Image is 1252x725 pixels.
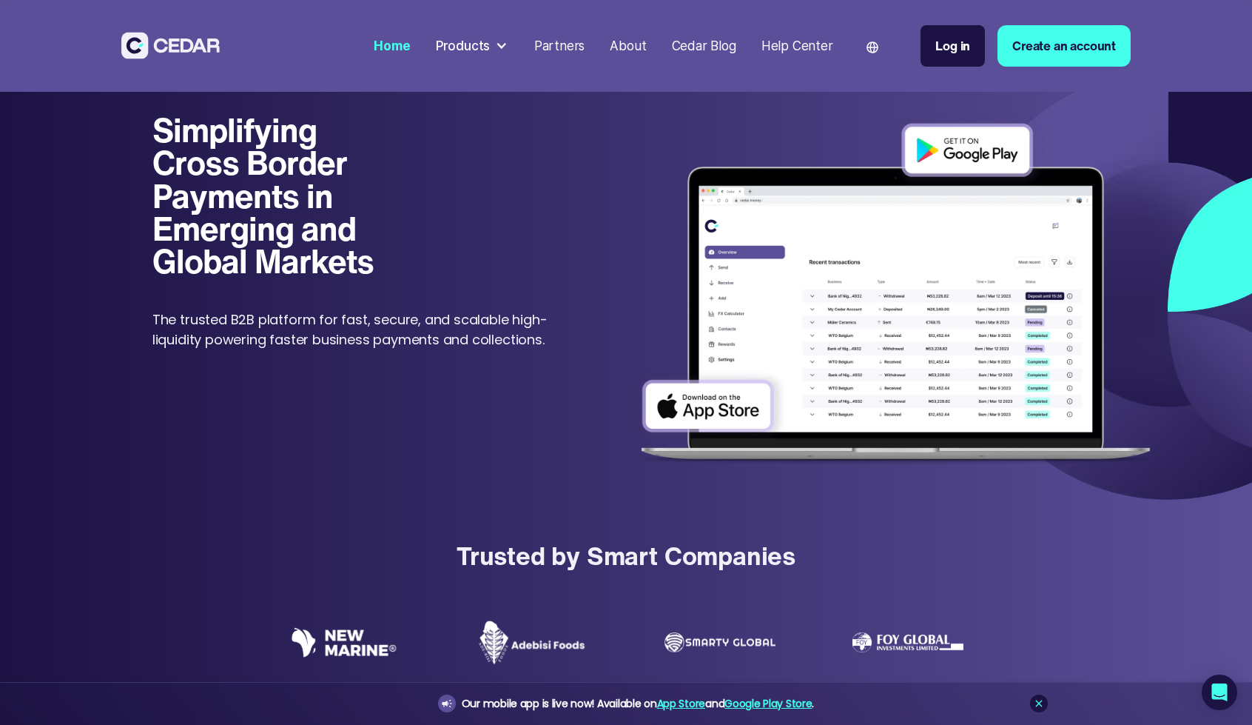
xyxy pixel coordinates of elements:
[534,36,585,56] div: Partners
[152,310,567,350] p: The trusted B2B platform for fast, secure, and scalable high-liquidity powering faster business p...
[610,36,646,56] div: About
[672,36,736,56] div: Cedar Blog
[289,627,400,657] img: New Marine logo
[429,30,515,62] div: Products
[935,36,970,56] div: Log in
[368,29,417,63] a: Home
[630,113,1162,475] img: Dashboard of transactions
[665,29,742,63] a: Cedar Blog
[152,114,401,278] h1: Simplifying Cross Border Payments in Emerging and Global Markets
[755,29,839,63] a: Help Center
[374,36,410,56] div: Home
[604,29,653,63] a: About
[761,36,833,56] div: Help Center
[852,632,963,652] img: Foy Global Investments Limited Logo
[477,620,588,666] img: Adebisi Foods logo
[921,25,985,67] a: Log in
[866,41,878,53] img: world icon
[528,29,591,63] a: Partners
[664,632,775,652] img: Smarty Global logo
[997,25,1131,67] a: Create an account
[436,36,491,56] div: Products
[1202,675,1237,710] div: Open Intercom Messenger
